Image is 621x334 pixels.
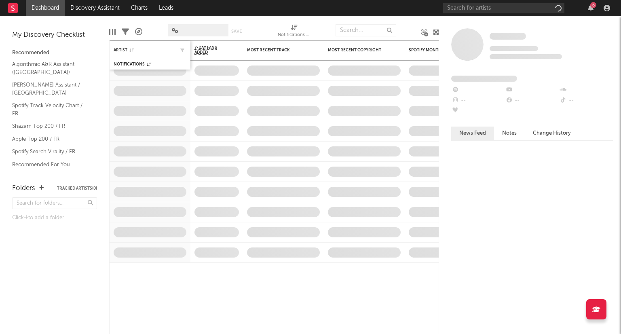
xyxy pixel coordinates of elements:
[122,20,129,44] div: Filters
[443,3,564,13] input: Search for artists
[231,29,242,34] button: Save
[451,76,517,82] span: Fans Added by Platform
[12,101,89,118] a: Spotify Track Velocity Chart / FR
[12,80,89,97] a: [PERSON_NAME] Assistant / [GEOGRAPHIC_DATA]
[12,135,89,144] a: Apple Top 200 / FR
[451,106,505,116] div: --
[247,48,308,53] div: Most Recent Track
[12,30,97,40] div: My Discovery Checklist
[490,54,562,59] span: 0 fans last week
[588,5,594,11] button: 6
[559,95,613,106] div: --
[505,85,559,95] div: --
[336,24,396,36] input: Search...
[12,197,97,209] input: Search for folders...
[12,160,89,169] a: Recommended For You
[494,127,525,140] button: Notes
[409,48,469,53] div: Spotify Monthly Listeners
[178,46,186,54] button: Filter by Artist
[135,20,142,44] div: A&R Pipeline
[490,33,526,40] span: Some Artist
[12,48,97,58] div: Recommended
[490,32,526,40] a: Some Artist
[12,213,97,223] div: Click to add a folder.
[12,122,89,131] a: Shazam Top 200 / FR
[590,2,596,8] div: 6
[194,45,227,55] span: 7-Day Fans Added
[328,48,389,53] div: Most Recent Copyright
[114,48,174,53] div: Artist
[114,62,174,67] div: Notifications
[559,85,613,95] div: --
[57,186,97,190] button: Tracked Artists(0)
[109,20,116,44] div: Edit Columns
[451,85,505,95] div: --
[451,95,505,106] div: --
[278,20,310,44] div: Notifications (Artist)
[12,60,89,76] a: Algorithmic A&R Assistant ([GEOGRAPHIC_DATA])
[451,127,494,140] button: News Feed
[505,95,559,106] div: --
[525,127,579,140] button: Change History
[490,46,538,51] span: Tracking Since: [DATE]
[12,184,35,193] div: Folders
[278,30,310,40] div: Notifications (Artist)
[12,147,89,156] a: Spotify Search Virality / FR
